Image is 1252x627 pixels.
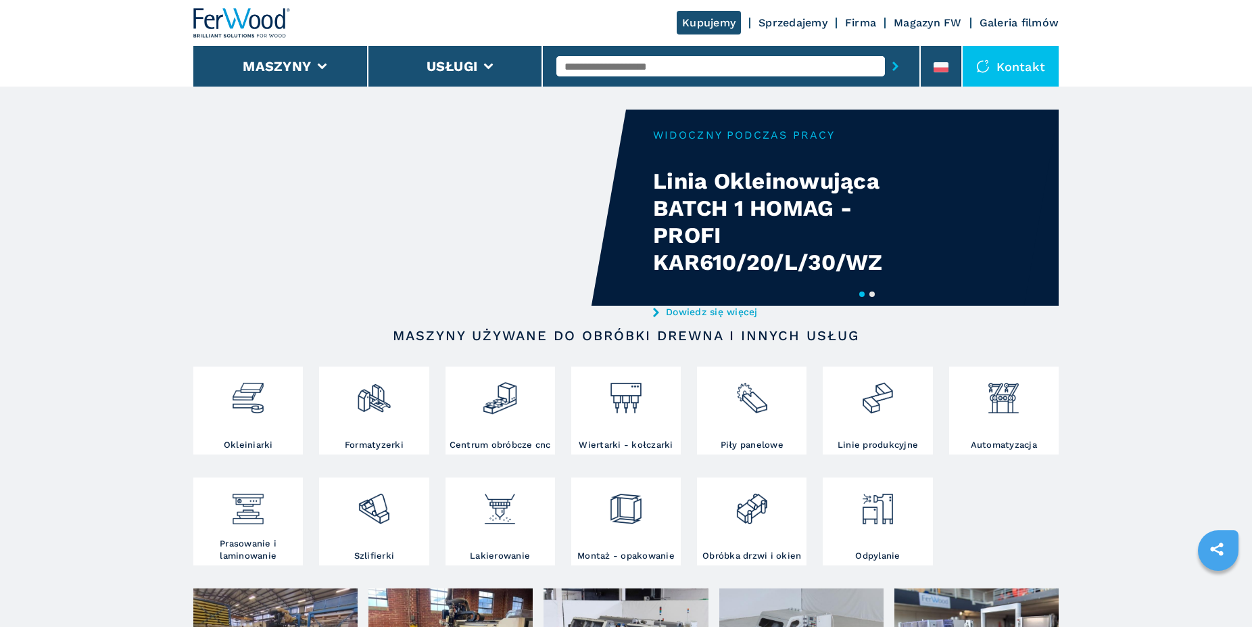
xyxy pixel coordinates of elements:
button: Usługi [427,58,478,74]
a: Linie produkcyjne [823,367,932,455]
img: bordatrici_1.png [230,370,266,416]
a: Dowiedz się więcej [653,306,918,317]
h3: Centrum obróbcze cnc [450,439,551,451]
button: submit-button [885,51,906,82]
a: Szlifierki [319,478,429,565]
h3: Wiertarki - kołczarki [579,439,673,451]
a: Obróbka drzwi i okien [697,478,806,565]
a: Automatyzacja [949,367,1059,455]
img: Ferwood [193,8,291,38]
button: 1 [859,292,865,297]
a: Prasowanie i laminowanie [193,478,303,565]
img: lavorazione_porte_finestre_2.png [734,481,770,527]
img: centro_di_lavoro_cnc_2.png [482,370,518,416]
iframe: Chat [1195,566,1242,617]
a: Sprzedajemy [759,16,827,29]
video: Your browser does not support the video tag. [193,110,626,306]
div: Kontakt [963,46,1059,87]
a: Formatyzerki [319,367,429,455]
h3: Okleiniarki [224,439,273,451]
a: Centrum obróbcze cnc [446,367,555,455]
img: montaggio_imballaggio_2.png [608,481,644,527]
img: pressa-strettoia.png [230,481,266,527]
img: sezionatrici_2.png [734,370,770,416]
h3: Szlifierki [354,550,395,562]
a: Piły panelowe [697,367,806,455]
h3: Obróbka drzwi i okien [702,550,801,562]
img: automazione.png [986,370,1021,416]
h2: Maszyny używane do obróbki drewna i innych usług [237,327,1015,344]
h3: Odpylanie [855,550,900,562]
a: sharethis [1200,532,1234,566]
h3: Montaż - opakowanie [577,550,675,562]
button: 2 [869,292,875,297]
h3: Linie produkcyjne [838,439,918,451]
button: Maszyny [243,58,311,74]
a: Lakierowanie [446,478,555,565]
img: Kontakt [976,60,990,73]
a: Kupujemy [677,11,741,34]
a: Galeria filmów [980,16,1059,29]
img: linee_di_produzione_2.png [860,370,896,416]
img: foratrici_inseritrici_2.png [608,370,644,416]
a: Okleiniarki [193,367,303,455]
h3: Formatyzerki [345,439,404,451]
a: Montaż - opakowanie [571,478,681,565]
a: Odpylanie [823,478,932,565]
a: Wiertarki - kołczarki [571,367,681,455]
a: Firma [845,16,876,29]
img: verniciatura_1.png [482,481,518,527]
img: levigatrici_2.png [356,481,392,527]
img: aspirazione_1.png [860,481,896,527]
h3: Automatyzacja [971,439,1037,451]
a: Magazyn FW [894,16,962,29]
h3: Piły panelowe [721,439,784,451]
h3: Lakierowanie [470,550,530,562]
img: squadratrici_2.png [356,370,392,416]
h3: Prasowanie i laminowanie [197,538,299,562]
